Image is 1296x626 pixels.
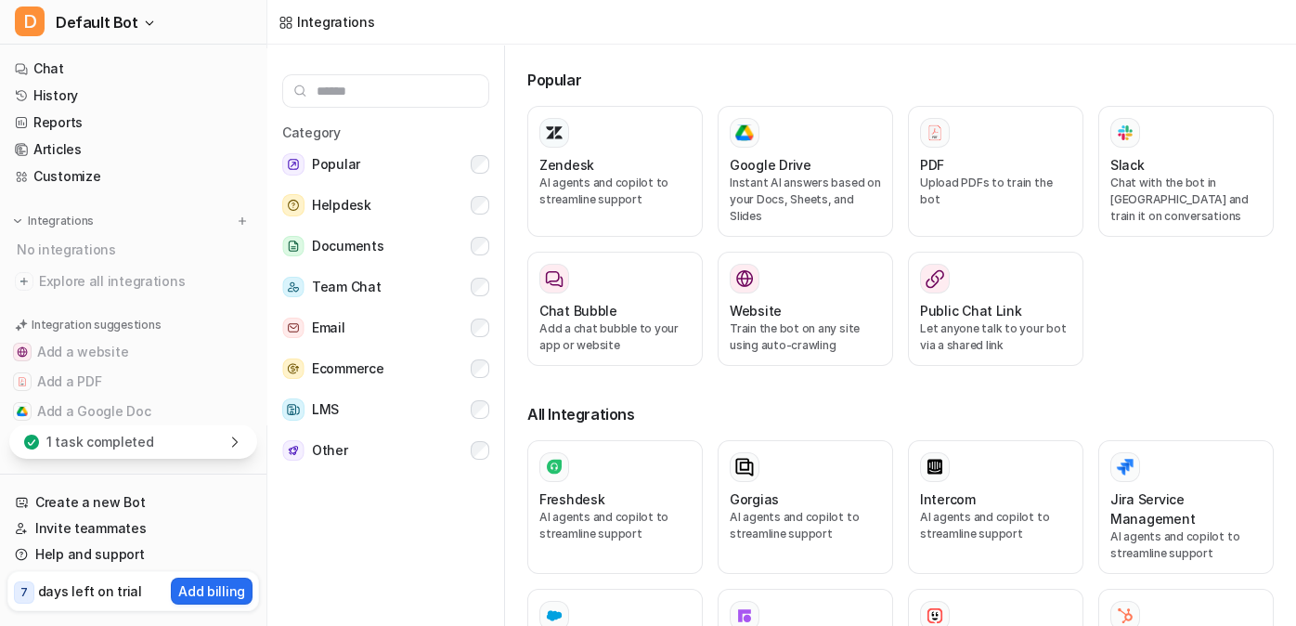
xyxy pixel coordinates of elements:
[527,403,1274,425] h3: All Integrations
[545,606,564,625] img: Salesforce Service Cloud
[11,234,259,265] div: No integrations
[32,317,161,333] p: Integration suggestions
[908,106,1083,237] button: PDFPDFUpload PDFs to train the bot
[312,194,371,216] span: Helpdesk
[1110,528,1262,562] p: AI agents and copilot to streamline support
[282,391,489,428] button: LMSLMS
[39,267,252,296] span: Explore all integrations
[282,359,305,380] img: Ecommerce
[46,432,154,451] p: 1 task completed
[920,155,944,175] h3: PDF
[7,83,259,109] a: History
[730,489,779,509] h3: Gorgias
[1116,459,1134,476] img: Jira Service Management
[730,320,881,354] p: Train the bot on any site using auto-crawling
[718,106,893,237] button: Google DriveGoogle DriveInstant AI answers based on your Docs, Sheets, and Slides
[7,367,259,397] button: Add a PDFAdd a PDF
[926,124,944,141] img: PDF
[718,252,893,366] button: WebsiteWebsiteTrain the bot on any site using auto-crawling
[282,440,305,462] img: Other
[7,56,259,82] a: Chat
[282,398,305,421] img: LMS
[282,309,489,346] button: EmailEmail
[282,187,489,224] button: HelpdeskHelpdesk
[920,320,1071,354] p: Let anyone talk to your bot via a shared link
[282,432,489,469] button: OtherOther
[236,215,249,228] img: menu_add.svg
[735,269,754,288] img: Website
[282,350,489,387] button: EcommerceEcommerce
[282,236,305,257] img: Documents
[20,584,28,601] p: 7
[17,376,28,387] img: Add a PDF
[312,398,339,421] span: LMS
[282,153,305,176] img: Popular
[730,509,881,542] p: AI agents and copilot to streamline support
[926,606,944,625] img: Kustomer
[527,106,703,237] button: ZendeskAI agents and copilot to streamline support
[15,272,33,291] img: explore all integrations
[282,194,305,216] img: Helpdesk
[7,489,259,515] a: Create a new Bot
[730,155,811,175] h3: Google Drive
[1116,606,1134,625] img: HubSpot Service Hub
[279,12,375,32] a: Integrations
[7,163,259,189] a: Customize
[718,440,893,574] button: GorgiasAI agents and copilot to streamline support
[7,541,259,567] a: Help and support
[539,301,617,320] h3: Chat Bubble
[735,124,754,141] img: Google Drive
[282,146,489,183] button: PopularPopular
[908,252,1083,366] button: Public Chat LinkLet anyone talk to your bot via a shared link
[527,440,703,574] button: FreshdeskAI agents and copilot to streamline support
[539,489,604,509] h3: Freshdesk
[7,212,99,230] button: Integrations
[730,301,782,320] h3: Website
[7,268,259,294] a: Explore all integrations
[7,515,259,541] a: Invite teammates
[539,175,691,208] p: AI agents and copilot to streamline support
[312,358,383,380] span: Ecommerce
[282,277,305,298] img: Team Chat
[282,228,489,265] button: DocumentsDocuments
[17,346,28,358] img: Add a website
[17,406,28,417] img: Add a Google Doc
[56,9,138,35] span: Default Bot
[11,215,24,228] img: expand menu
[312,235,383,257] span: Documents
[539,155,594,175] h3: Zendesk
[312,317,345,339] span: Email
[527,69,1274,91] h3: Popular
[908,440,1083,574] button: IntercomAI agents and copilot to streamline support
[1098,440,1274,574] button: Jira Service ManagementJira Service ManagementAI agents and copilot to streamline support
[7,137,259,163] a: Articles
[312,276,381,298] span: Team Chat
[539,320,691,354] p: Add a chat bubble to your app or website
[920,489,976,509] h3: Intercom
[920,509,1071,542] p: AI agents and copilot to streamline support
[297,12,375,32] div: Integrations
[920,175,1071,208] p: Upload PDFs to train the bot
[28,214,94,228] p: Integrations
[730,175,881,225] p: Instant AI answers based on your Docs, Sheets, and Slides
[527,252,703,366] button: Chat BubbleAdd a chat bubble to your app or website
[1110,155,1145,175] h3: Slack
[920,301,1022,320] h3: Public Chat Link
[7,397,259,426] button: Add a Google DocAdd a Google Doc
[1110,489,1262,528] h3: Jira Service Management
[7,337,259,367] button: Add a websiteAdd a website
[1110,175,1262,225] p: Chat with the bot in [GEOGRAPHIC_DATA] and train it on conversations
[282,268,489,306] button: Team ChatTeam Chat
[312,439,348,462] span: Other
[1116,122,1134,143] img: Slack
[312,153,360,176] span: Popular
[171,578,253,605] button: Add billing
[282,318,305,339] img: Email
[15,7,45,36] span: D
[539,509,691,542] p: AI agents and copilot to streamline support
[38,581,142,601] p: days left on trial
[735,606,754,625] img: Front
[7,110,259,136] a: Reports
[1098,106,1274,237] button: SlackSlackChat with the bot in [GEOGRAPHIC_DATA] and train it on conversations
[282,123,489,142] h5: Category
